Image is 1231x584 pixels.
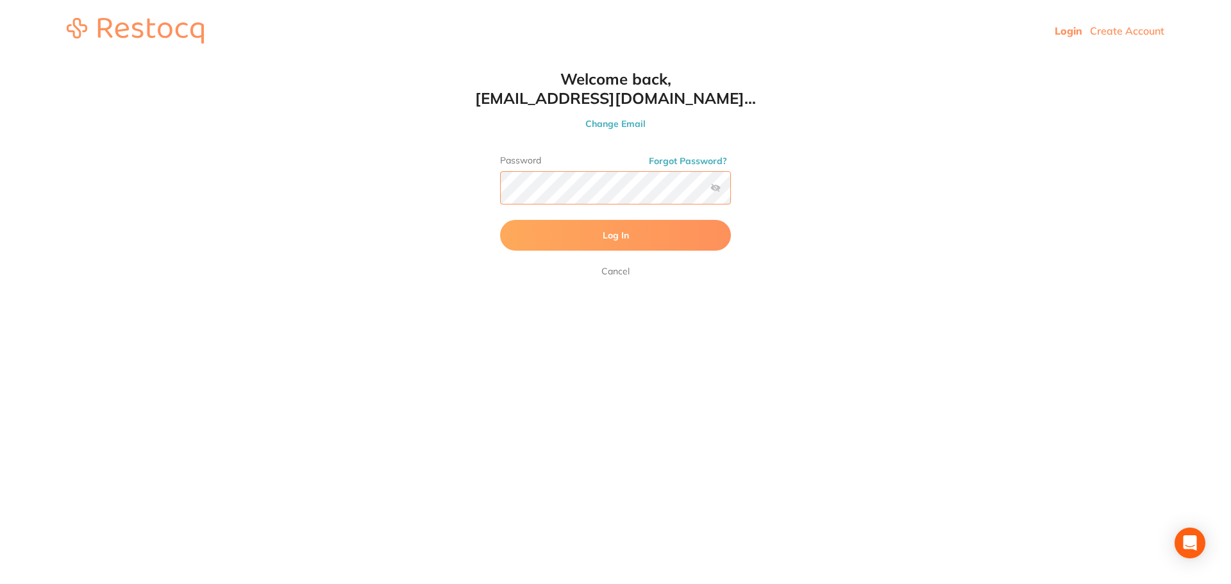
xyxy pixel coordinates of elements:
[474,118,757,129] button: Change Email
[500,220,731,251] button: Log In
[1090,24,1164,37] a: Create Account
[1055,24,1082,37] a: Login
[474,69,757,108] h1: Welcome back, [EMAIL_ADDRESS][DOMAIN_NAME]...
[599,263,632,279] a: Cancel
[645,155,731,167] button: Forgot Password?
[500,155,731,166] label: Password
[67,18,204,44] img: restocq_logo.svg
[1175,528,1205,558] div: Open Intercom Messenger
[603,229,629,241] span: Log In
